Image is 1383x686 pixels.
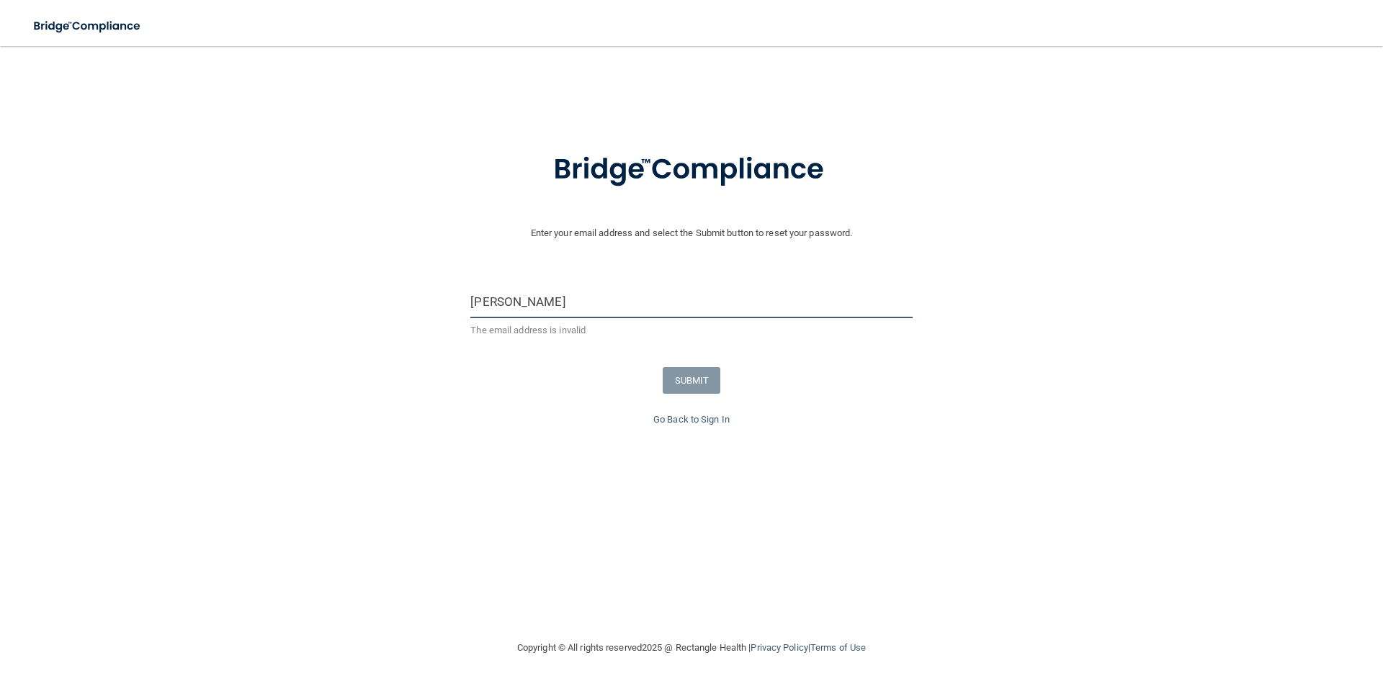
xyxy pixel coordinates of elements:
a: Go Back to Sign In [653,414,730,425]
a: Terms of Use [810,642,866,653]
iframe: Drift Widget Chat Controller [1134,584,1366,641]
a: Privacy Policy [751,642,807,653]
div: Copyright © All rights reserved 2025 @ Rectangle Health | | [429,625,954,671]
input: Email [470,286,912,318]
img: bridge_compliance_login_screen.278c3ca4.svg [524,132,859,207]
p: The email address is invalid [470,322,912,339]
img: bridge_compliance_login_screen.278c3ca4.svg [22,12,154,41]
button: SUBMIT [663,367,721,394]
